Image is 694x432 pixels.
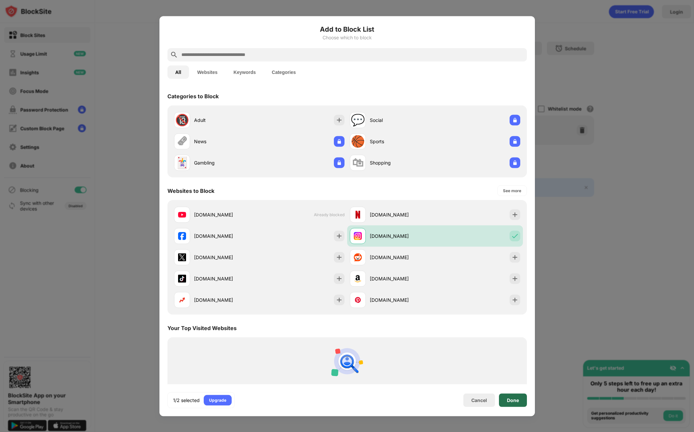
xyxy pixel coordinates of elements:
button: All [167,65,189,79]
div: Shopping [370,159,435,166]
div: 💬 [351,113,365,127]
div: [DOMAIN_NAME] [194,232,259,239]
div: Sports [370,138,435,145]
div: Adult [194,117,259,124]
span: Already blocked [314,212,345,217]
div: Websites to Block [167,187,214,194]
div: Choose which to block [167,35,527,40]
img: favicons [354,253,362,261]
div: Your Top Visited Websites [167,324,237,331]
img: search.svg [170,51,178,59]
img: favicons [354,274,362,282]
img: favicons [178,274,186,282]
button: Keywords [226,65,264,79]
img: favicons [178,296,186,304]
div: 1/2 selected [173,397,200,403]
button: Websites [189,65,225,79]
div: [DOMAIN_NAME] [370,211,435,218]
div: [DOMAIN_NAME] [194,296,259,303]
button: Categories [264,65,304,79]
div: Gambling [194,159,259,166]
div: [DOMAIN_NAME] [194,211,259,218]
img: favicons [178,232,186,240]
div: 🃏 [175,156,189,170]
img: favicons [354,211,362,218]
div: [DOMAIN_NAME] [370,232,435,239]
div: [DOMAIN_NAME] [370,296,435,303]
div: Categories to Block [167,93,219,99]
div: [DOMAIN_NAME] [370,275,435,282]
img: favicons [354,232,362,240]
img: favicons [178,211,186,218]
h6: Add to Block List [167,24,527,34]
div: News [194,138,259,145]
div: [DOMAIN_NAME] [194,254,259,261]
div: [DOMAIN_NAME] [370,254,435,261]
div: See more [503,187,521,194]
img: favicons [178,253,186,261]
div: 🗞 [176,135,188,148]
div: [DOMAIN_NAME] [194,275,259,282]
div: 🔞 [175,113,189,127]
div: Social [370,117,435,124]
img: personal-suggestions.svg [331,345,363,377]
div: 🏀 [351,135,365,148]
div: Upgrade [209,397,226,403]
div: 🛍 [352,156,363,170]
div: Done [507,397,519,403]
div: Cancel [471,397,487,403]
img: favicons [354,296,362,304]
